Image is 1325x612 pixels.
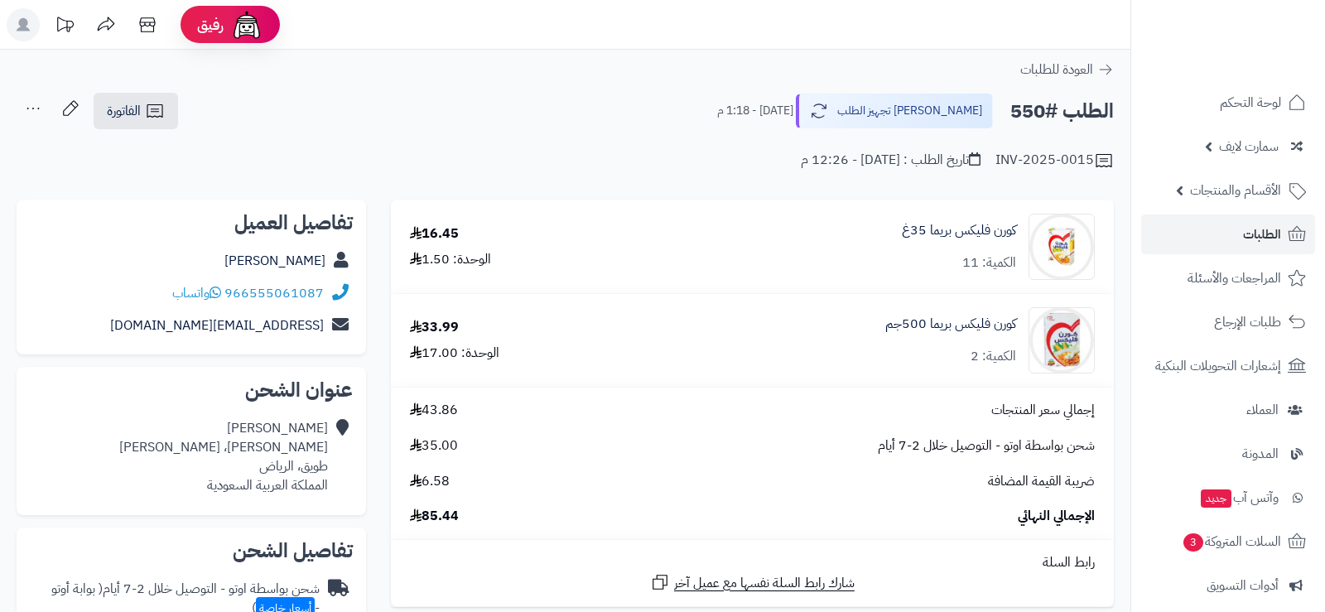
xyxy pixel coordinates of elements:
h2: تفاصيل الشحن [30,541,353,561]
button: [PERSON_NAME] تجهيز الطلب [796,94,993,128]
a: لوحة التحكم [1141,83,1315,123]
span: إجمالي سعر المنتجات [991,401,1095,420]
div: INV-2025-0015 [995,151,1114,171]
div: الوحدة: 1.50 [410,250,491,269]
div: الوحدة: 17.00 [410,344,499,363]
span: الإجمالي النهائي [1018,507,1095,526]
a: الطلبات [1141,214,1315,254]
h2: عنوان الشحن [30,380,353,400]
img: IMG_6771-90x90.JPG [1029,214,1094,280]
div: الكمية: 11 [962,253,1016,272]
div: [PERSON_NAME] [PERSON_NAME]، [PERSON_NAME] طويق، الرياض المملكة العربية السعودية [119,419,328,494]
span: السلات المتروكة [1182,530,1281,553]
span: الأقسام والمنتجات [1190,179,1281,202]
span: المدونة [1242,442,1279,465]
span: الطلبات [1243,223,1281,246]
span: شحن بواسطة اوتو - التوصيل خلال 2-7 أيام [878,436,1095,455]
img: IMG_0496-90x90.JPG [1029,307,1094,373]
span: أدوات التسويق [1207,574,1279,597]
a: تحديثات المنصة [44,8,85,46]
span: جديد [1201,489,1231,508]
h2: الطلب #550 [1010,94,1114,128]
h2: تفاصيل العميل [30,213,353,233]
span: طلبات الإرجاع [1214,311,1281,334]
a: 966555061087 [224,283,324,303]
span: لوحة التحكم [1220,91,1281,114]
a: العملاء [1141,390,1315,430]
span: رفيق [197,15,224,35]
span: 35.00 [410,436,458,455]
a: المراجعات والأسئلة [1141,258,1315,298]
a: طلبات الإرجاع [1141,302,1315,342]
a: السلات المتروكة3 [1141,522,1315,561]
div: 16.45 [410,224,459,243]
span: 6.58 [410,472,450,491]
a: وآتس آبجديد [1141,478,1315,518]
div: الكمية: 2 [971,347,1016,366]
a: شارك رابط السلة نفسها مع عميل آخر [650,572,855,593]
a: واتساب [172,283,221,303]
span: 85.44 [410,507,459,526]
span: إشعارات التحويلات البنكية [1155,354,1281,378]
span: 3 [1183,533,1203,552]
img: logo-2.png [1212,41,1309,76]
span: العملاء [1246,398,1279,422]
a: كورن فليكس بريما 35غ [902,221,1016,240]
a: كورن فليكس بريما 500جم [885,315,1016,334]
a: المدونة [1141,434,1315,474]
span: المراجعات والأسئلة [1188,267,1281,290]
span: 43.86 [410,401,458,420]
img: ai-face.png [230,8,263,41]
span: شارك رابط السلة نفسها مع عميل آخر [674,574,855,593]
span: العودة للطلبات [1020,60,1093,80]
span: ضريبة القيمة المضافة [988,472,1095,491]
a: أدوات التسويق [1141,566,1315,605]
a: [PERSON_NAME] [224,251,325,271]
div: 33.99 [410,318,459,337]
span: الفاتورة [107,101,141,121]
a: العودة للطلبات [1020,60,1114,80]
a: إشعارات التحويلات البنكية [1141,346,1315,386]
a: الفاتورة [94,93,178,129]
div: تاريخ الطلب : [DATE] - 12:26 م [801,151,980,170]
span: وآتس آب [1199,486,1279,509]
span: سمارت لايف [1219,135,1279,158]
a: [EMAIL_ADDRESS][DOMAIN_NAME] [110,316,324,335]
div: رابط السلة [397,553,1107,572]
small: [DATE] - 1:18 م [717,103,793,119]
